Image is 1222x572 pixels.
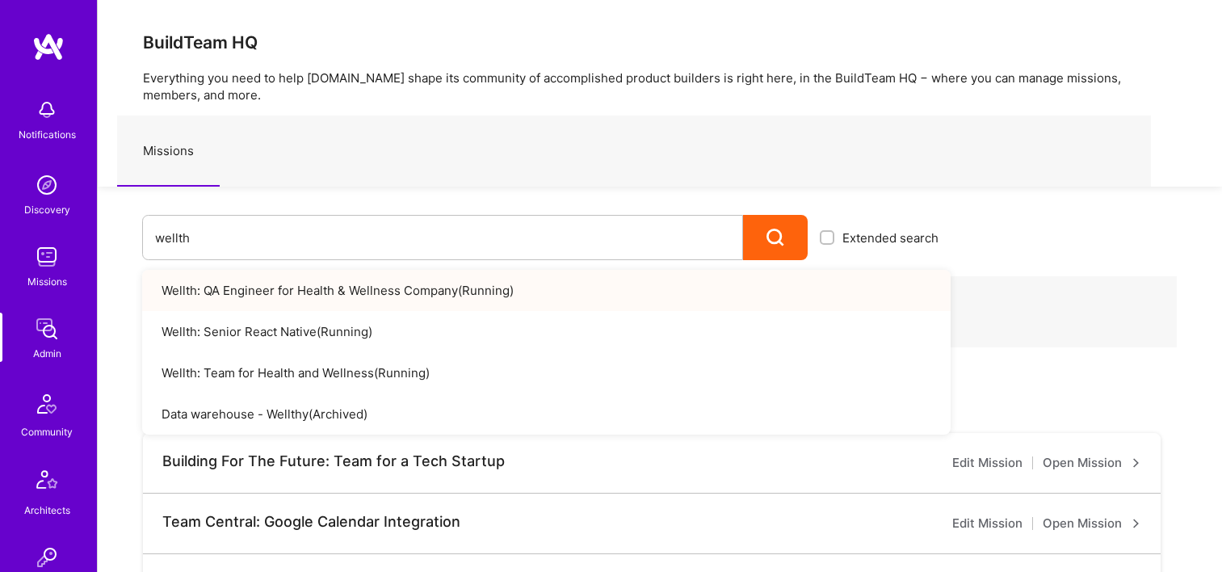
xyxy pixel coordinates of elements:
[143,69,1177,103] p: Everything you need to help [DOMAIN_NAME] shape its community of accomplished product builders is...
[27,273,67,290] div: Missions
[842,229,939,246] span: Extended search
[142,311,951,352] a: Wellth: Senior React Native(Running)
[142,270,951,311] a: Wellth: QA Engineer for Health & Wellness Company(Running)
[1043,514,1141,533] a: Open Mission
[117,116,220,187] a: Missions
[31,313,63,345] img: admin teamwork
[162,452,505,470] div: Building For The Future: Team for a Tech Startup
[27,463,66,502] img: Architects
[1043,453,1141,473] a: Open Mission
[31,169,63,201] img: discovery
[24,201,70,218] div: Discovery
[952,453,1023,473] a: Edit Mission
[31,241,63,273] img: teamwork
[21,423,73,440] div: Community
[162,513,460,531] div: Team Central: Google Calendar Integration
[142,393,951,435] a: Data warehouse - Wellthy(Archived)
[33,345,61,362] div: Admin
[155,217,730,259] input: What type of mission are you looking for?
[1132,519,1141,528] i: icon ArrowRight
[27,385,66,423] img: Community
[24,502,70,519] div: Architects
[766,229,785,247] i: icon Search
[142,352,951,393] a: Wellth: Team for Health and Wellness(Running)
[31,94,63,126] img: bell
[32,32,65,61] img: logo
[952,514,1023,533] a: Edit Mission
[19,126,76,143] div: Notifications
[1132,458,1141,468] i: icon ArrowRight
[143,32,1177,53] h3: BuildTeam HQ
